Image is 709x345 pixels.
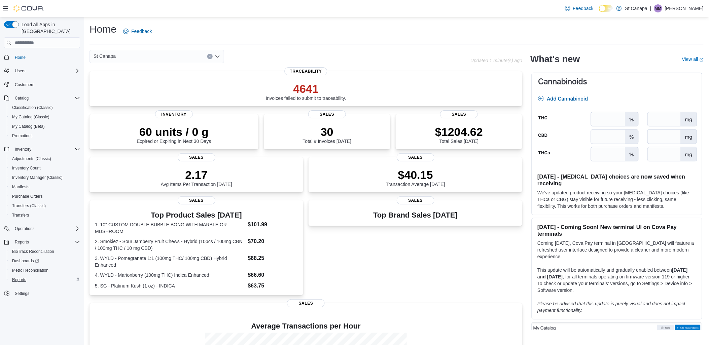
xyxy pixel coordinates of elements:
dd: $101.99 [248,221,298,229]
span: Settings [15,291,29,296]
span: Users [12,67,80,75]
h3: [DATE] - [MEDICAL_DATA] choices are now saved when receiving [537,173,697,187]
span: My Catalog (Beta) [12,124,45,129]
span: Inventory [12,145,80,153]
span: Sales [308,110,346,118]
a: Purchase Orders [9,192,45,200]
span: Users [15,68,25,74]
span: Metrc Reconciliation [12,268,48,273]
div: Expired or Expiring in Next 30 Days [137,125,211,144]
div: Total Sales [DATE] [435,125,483,144]
button: Inventory Manager (Classic) [7,173,83,182]
span: Home [12,53,80,61]
h4: Average Transactions per Hour [95,322,517,330]
span: Dashboards [9,257,80,265]
a: Promotions [9,132,35,140]
span: Sales [440,110,478,118]
button: Reports [1,237,83,247]
span: Transfers [9,211,80,219]
h1: Home [90,23,116,36]
button: My Catalog (Beta) [7,122,83,131]
div: Invoices failed to submit to traceability. [266,82,346,101]
span: Classification (Classic) [9,104,80,112]
button: Clear input [207,54,213,59]
span: Inventory Manager (Classic) [12,175,63,180]
span: Purchase Orders [9,192,80,200]
a: Dashboards [7,256,83,266]
dt: 3. WYLD - Pomegranate 1:1 (100mg THC/ 100mg CBD) Hybrid Enhanced [95,255,245,268]
span: My Catalog (Classic) [9,113,80,121]
p: Coming [DATE], Cova Pay terminal in [GEOGRAPHIC_DATA] will feature a refreshed user interface des... [537,240,697,260]
button: Inventory [12,145,34,153]
a: Feedback [120,25,154,38]
span: Sales [178,196,215,204]
span: BioTrack Reconciliation [9,247,80,256]
button: Customers [1,80,83,89]
button: Operations [12,225,37,233]
span: Catalog [12,94,80,102]
span: Transfers (Classic) [9,202,80,210]
h3: Top Brand Sales [DATE] [373,211,458,219]
button: BioTrack Reconciliation [7,247,83,256]
p: Updated 1 minute(s) ago [470,58,522,63]
span: MM [655,4,662,12]
span: Load All Apps in [GEOGRAPHIC_DATA] [19,21,80,35]
span: BioTrack Reconciliation [12,249,54,254]
span: Home [15,55,26,60]
button: Catalog [12,94,31,102]
p: 30 [303,125,351,139]
nav: Complex example [4,49,80,316]
a: Dashboards [9,257,42,265]
a: Transfers (Classic) [9,202,48,210]
span: Sales [287,299,325,307]
p: $40.15 [386,168,445,182]
a: Inventory Count [9,164,43,172]
p: This update will be automatically and gradually enabled between , for all terminals operating on ... [537,267,697,294]
p: 2.17 [161,168,232,182]
a: Reports [9,276,29,284]
button: Users [12,67,28,75]
div: Avg Items Per Transaction [DATE] [161,168,232,187]
a: Settings [12,290,32,298]
button: Purchase Orders [7,192,83,201]
button: Catalog [1,93,83,103]
span: Inventory Count [12,165,41,171]
strong: [DATE] and [DATE] [537,267,687,279]
span: Promotions [12,133,33,139]
dt: 2. Smokiez - Sour Jamberry Fruit Chews - Hybrid (10pcs / 100mg CBN / 100mg THC / 10 mg CBD) [95,238,245,252]
button: Open list of options [215,54,220,59]
a: BioTrack Reconciliation [9,247,57,256]
button: Transfers [7,210,83,220]
dd: $63.75 [248,282,298,290]
span: Inventory [15,147,31,152]
span: Catalog [15,95,29,101]
span: Feedback [573,5,594,12]
span: Reports [9,276,80,284]
span: Feedback [131,28,152,35]
input: Dark Mode [599,5,613,12]
div: Transaction Average [DATE] [386,168,445,187]
span: Reports [12,277,26,282]
dd: $68.25 [248,254,298,262]
button: Operations [1,224,83,233]
span: My Catalog (Classic) [12,114,49,120]
button: Classification (Classic) [7,103,83,112]
dt: 4. WYLD - Marionberry (100mg THC) Indica Enhanced [95,272,245,278]
a: Manifests [9,183,32,191]
span: Classification (Classic) [12,105,53,110]
a: Customers [12,81,37,89]
span: Customers [12,80,80,89]
span: Inventory Manager (Classic) [9,174,80,182]
a: Home [12,53,28,62]
p: 4641 [266,82,346,95]
span: Manifests [9,183,80,191]
span: Traceability [285,67,327,75]
p: $1204.62 [435,125,483,139]
dd: $70.20 [248,237,298,245]
span: Sales [397,153,434,161]
a: Transfers [9,211,32,219]
span: My Catalog (Beta) [9,122,80,130]
p: [PERSON_NAME] [665,4,704,12]
span: Inventory [155,110,193,118]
